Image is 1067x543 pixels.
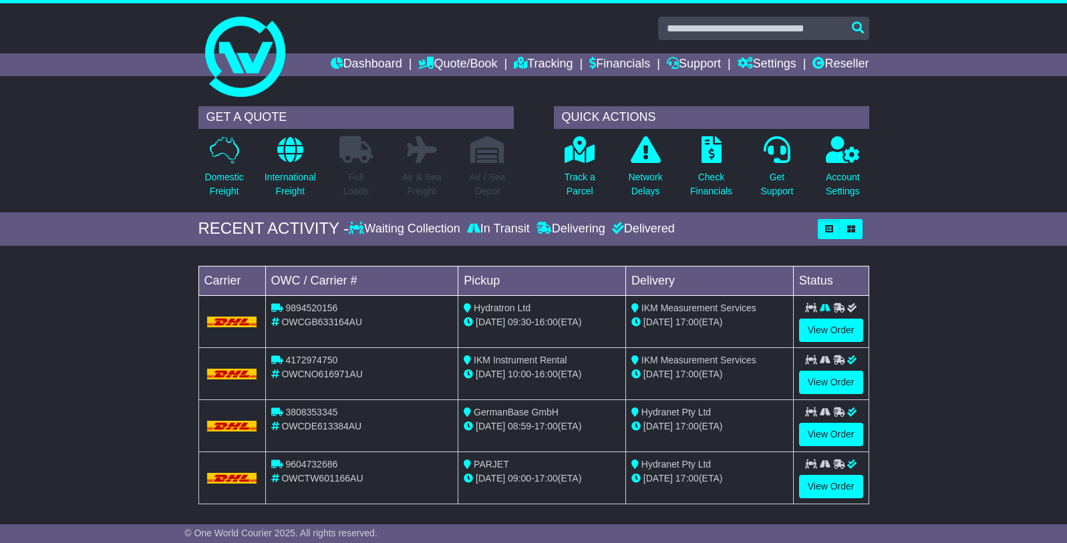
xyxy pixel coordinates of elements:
[589,53,650,76] a: Financials
[281,421,361,431] span: OWCDE613384AU
[799,475,863,498] a: View Order
[474,459,509,470] span: PARJET
[675,421,699,431] span: 17:00
[418,53,497,76] a: Quote/Book
[464,367,620,381] div: - (ETA)
[675,369,699,379] span: 17:00
[631,419,788,433] div: (ETA)
[514,53,573,76] a: Tracking
[793,266,869,295] td: Status
[535,421,558,431] span: 17:00
[464,419,620,433] div: - (ETA)
[760,136,794,206] a: GetSupport
[349,222,463,236] div: Waiting Collection
[265,266,458,295] td: OWC / Carrier #
[204,170,243,198] p: Domestic Freight
[470,170,506,198] p: Air / Sea Depot
[207,317,257,327] img: DHL.png
[609,222,675,236] div: Delivered
[281,473,363,484] span: OWCTW601166AU
[476,421,505,431] span: [DATE]
[198,106,514,129] div: GET A QUOTE
[331,53,402,76] a: Dashboard
[464,472,620,486] div: - (ETA)
[474,355,567,365] span: IKM Instrument Rental
[285,355,337,365] span: 4172974750
[508,421,531,431] span: 08:59
[631,367,788,381] div: (ETA)
[402,170,442,198] p: Air & Sea Freight
[207,473,257,484] img: DHL.png
[458,266,626,295] td: Pickup
[690,170,732,198] p: Check Financials
[799,423,863,446] a: View Order
[535,473,558,484] span: 17:00
[643,369,673,379] span: [DATE]
[675,473,699,484] span: 17:00
[631,315,788,329] div: (ETA)
[281,369,362,379] span: OWCNO616971AU
[631,472,788,486] div: (ETA)
[641,407,711,417] span: Hydranet Pty Ltd
[204,136,244,206] a: DomesticFreight
[474,303,530,313] span: Hydratron Ltd
[474,407,559,417] span: GermanBase GmbH
[643,421,673,431] span: [DATE]
[508,473,531,484] span: 09:00
[285,407,337,417] span: 3808353345
[184,528,377,538] span: © One World Courier 2025. All rights reserved.
[264,136,317,206] a: InternationalFreight
[207,421,257,431] img: DHL.png
[554,106,869,129] div: QUICK ACTIONS
[265,170,316,198] p: International Freight
[464,222,533,236] div: In Transit
[535,317,558,327] span: 16:00
[825,136,861,206] a: AccountSettings
[464,315,620,329] div: - (ETA)
[690,136,733,206] a: CheckFinancials
[476,473,505,484] span: [DATE]
[198,219,349,238] div: RECENT ACTIVITY -
[285,303,337,313] span: 9894520156
[760,170,793,198] p: Get Support
[625,266,793,295] td: Delivery
[285,459,337,470] span: 9604732686
[738,53,796,76] a: Settings
[207,369,257,379] img: DHL.png
[812,53,869,76] a: Reseller
[628,170,662,198] p: Network Delays
[667,53,721,76] a: Support
[826,170,860,198] p: Account Settings
[675,317,699,327] span: 17:00
[535,369,558,379] span: 16:00
[641,303,756,313] span: IKM Measurement Services
[641,355,756,365] span: IKM Measurement Services
[643,473,673,484] span: [DATE]
[508,369,531,379] span: 10:00
[641,459,711,470] span: Hydranet Pty Ltd
[508,317,531,327] span: 09:30
[627,136,663,206] a: NetworkDelays
[476,369,505,379] span: [DATE]
[339,170,373,198] p: Full Loads
[643,317,673,327] span: [DATE]
[799,319,863,342] a: View Order
[533,222,609,236] div: Delivering
[799,371,863,394] a: View Order
[476,317,505,327] span: [DATE]
[565,170,595,198] p: Track a Parcel
[564,136,596,206] a: Track aParcel
[198,266,265,295] td: Carrier
[281,317,362,327] span: OWCGB633164AU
